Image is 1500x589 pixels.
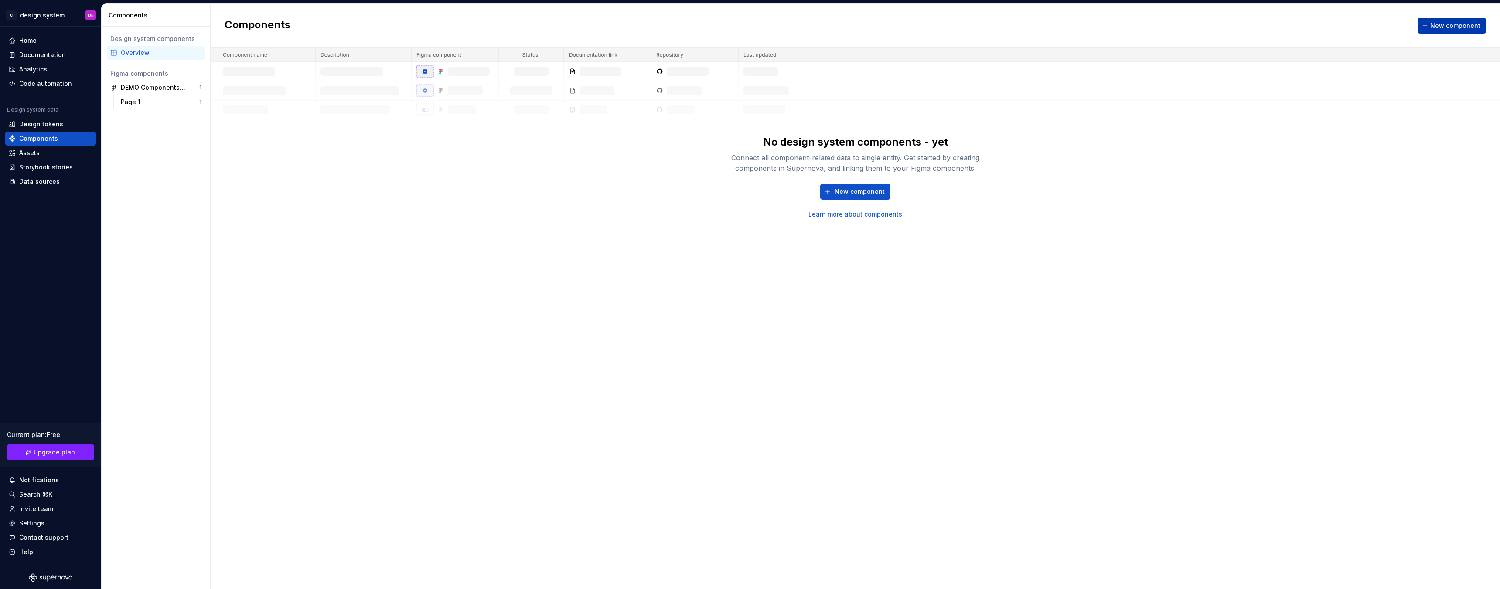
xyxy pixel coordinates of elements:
[29,573,72,582] svg: Supernova Logo
[5,502,96,516] a: Invite team
[110,69,201,78] div: Figma components
[7,106,58,113] div: Design system data
[5,77,96,91] a: Code automation
[5,117,96,131] a: Design tokens
[820,184,890,200] button: New component
[110,34,201,43] div: Design system components
[808,210,902,219] a: Learn more about components
[34,448,75,457] span: Upgrade plan
[19,490,52,499] div: Search ⌘K
[121,98,143,106] div: Page 1
[5,160,96,174] a: Storybook stories
[6,10,17,20] div: C
[5,34,96,47] a: Home
[763,135,948,149] div: No design system components - yet
[19,163,73,172] div: Storybook stories
[225,18,290,34] h2: Components
[5,132,96,146] a: Components
[835,187,885,196] span: New component
[5,48,96,62] a: Documentation
[7,444,94,460] a: Upgrade plan
[5,516,96,530] a: Settings
[121,83,186,92] div: DEMO Components repository WEb APP
[199,98,201,105] div: 1
[199,84,201,91] div: 1
[19,51,66,59] div: Documentation
[19,65,47,74] div: Analytics
[117,95,205,109] a: Page 11
[88,12,94,19] div: DE
[19,504,53,513] div: Invite team
[19,519,44,528] div: Settings
[5,175,96,189] a: Data sources
[1418,18,1486,34] button: New component
[19,476,59,484] div: Notifications
[19,548,33,556] div: Help
[107,46,205,60] a: Overview
[19,177,60,186] div: Data sources
[5,62,96,76] a: Analytics
[20,11,65,20] div: design system
[19,120,63,129] div: Design tokens
[5,487,96,501] button: Search ⌘K
[19,36,37,45] div: Home
[7,430,94,439] div: Current plan : Free
[5,146,96,160] a: Assets
[2,6,99,24] button: Cdesign systemDE
[109,11,207,20] div: Components
[1430,21,1480,30] span: New component
[5,531,96,545] button: Contact support
[19,79,72,88] div: Code automation
[19,134,58,143] div: Components
[5,473,96,487] button: Notifications
[716,152,995,173] div: Connect all component-related data to single entity. Get started by creating components in Supern...
[19,149,40,157] div: Assets
[107,81,205,95] a: DEMO Components repository WEb APP1
[19,533,68,542] div: Contact support
[121,48,201,57] div: Overview
[5,545,96,559] button: Help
